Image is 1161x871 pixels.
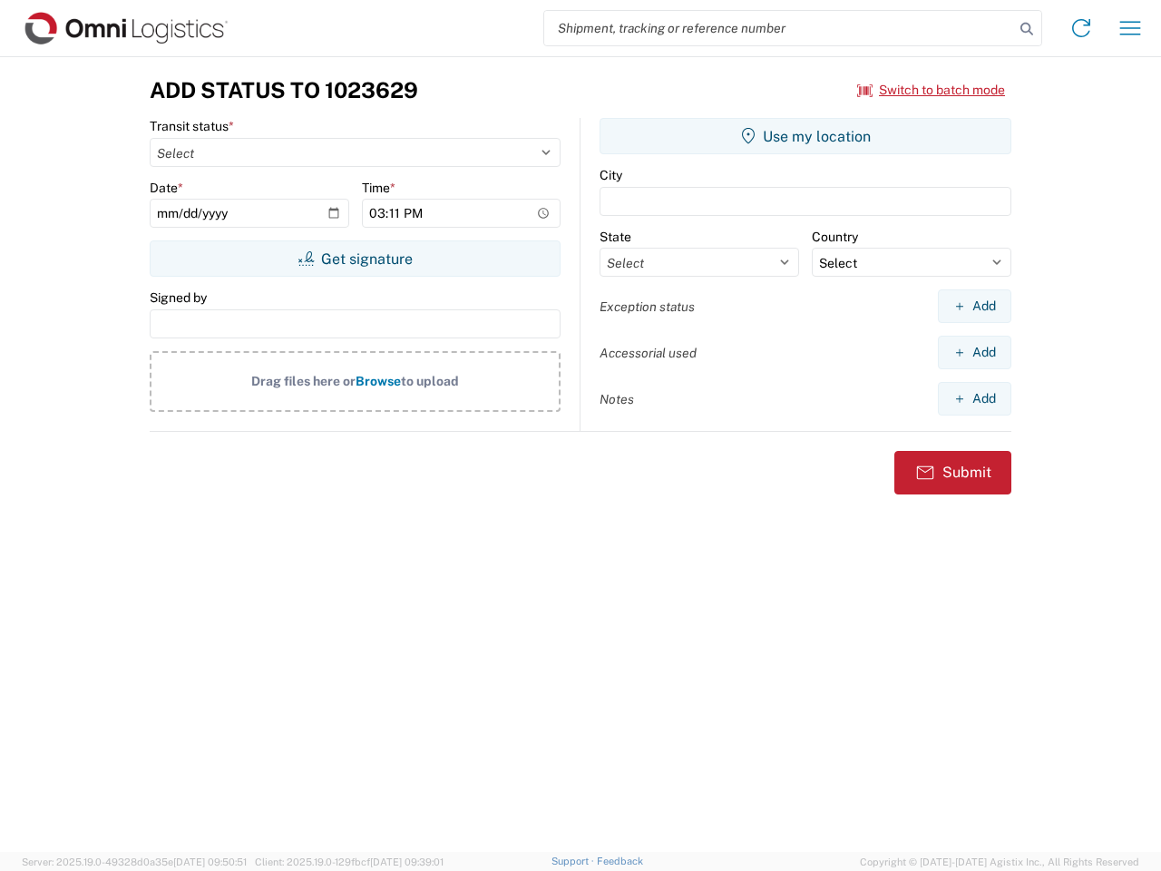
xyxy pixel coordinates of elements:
[600,229,631,245] label: State
[370,856,444,867] span: [DATE] 09:39:01
[150,240,561,277] button: Get signature
[600,391,634,407] label: Notes
[600,345,697,361] label: Accessorial used
[173,856,247,867] span: [DATE] 09:50:51
[812,229,858,245] label: Country
[150,77,418,103] h3: Add Status to 1023629
[600,118,1011,154] button: Use my location
[860,854,1139,870] span: Copyright © [DATE]-[DATE] Agistix Inc., All Rights Reserved
[894,451,1011,494] button: Submit
[600,298,695,315] label: Exception status
[857,75,1005,105] button: Switch to batch mode
[600,167,622,183] label: City
[551,856,597,866] a: Support
[22,856,247,867] span: Server: 2025.19.0-49328d0a35e
[150,118,234,134] label: Transit status
[362,180,395,196] label: Time
[597,856,643,866] a: Feedback
[150,289,207,306] label: Signed by
[544,11,1014,45] input: Shipment, tracking or reference number
[938,289,1011,323] button: Add
[356,374,401,388] span: Browse
[150,180,183,196] label: Date
[251,374,356,388] span: Drag files here or
[938,382,1011,416] button: Add
[401,374,459,388] span: to upload
[938,336,1011,369] button: Add
[255,856,444,867] span: Client: 2025.19.0-129fbcf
